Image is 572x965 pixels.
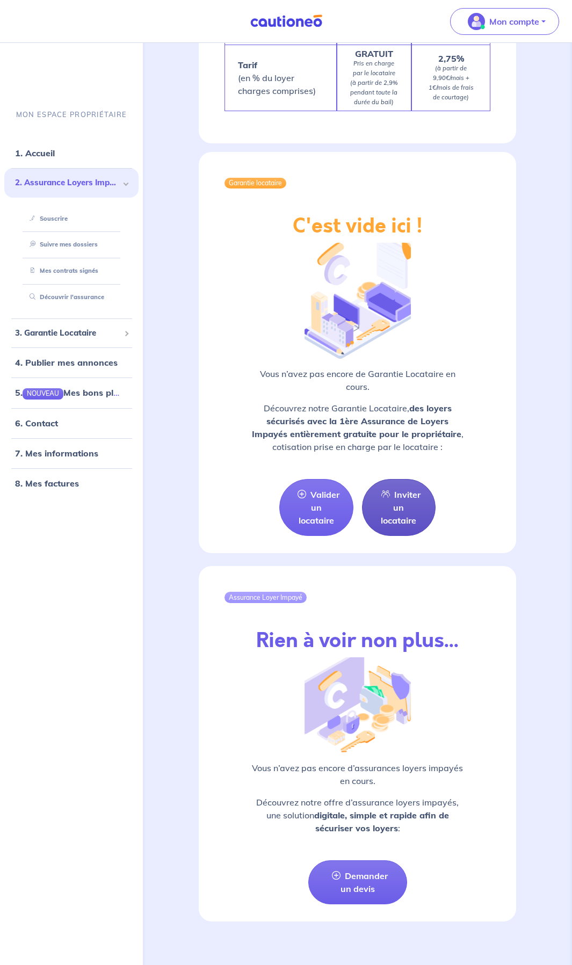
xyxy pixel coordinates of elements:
[225,178,286,188] div: Garantie locataire
[25,267,98,274] a: Mes contrats signés
[246,14,327,28] img: Cautioneo
[450,8,559,35] button: illu_account_valid_menu.svgMon compte
[17,262,126,280] div: Mes contrats signés
[4,168,139,198] div: 2. Assurance Loyers Impayés
[15,417,58,428] a: 6. Contact
[256,629,459,654] h2: Rien à voir non plus...
[238,60,257,70] strong: Tarif
[355,48,393,59] strong: GRATUIT
[15,387,128,398] a: 5.NOUVEAUMes bons plans
[15,477,79,488] a: 8. Mes factures
[17,288,126,306] div: Découvrir l'assurance
[4,323,139,344] div: 3. Garantie Locataire
[225,367,490,393] p: Vous n’avez pas encore de Garantie Locataire en cours.
[429,64,474,101] em: (à partir de 9,90€/mois + 1€/mois de frais de courtage)
[4,142,139,164] div: 1. Accueil
[4,442,139,463] div: 7. Mes informations
[15,177,120,189] span: 2. Assurance Loyers Impayés
[438,53,464,64] strong: 2,75%
[15,148,55,158] a: 1. Accueil
[25,241,98,248] a: Suivre mes dossiers
[225,796,490,835] p: Découvrez notre offre d’assurance loyers impayés, une solution :
[25,293,104,301] a: Découvrir l'assurance
[15,447,98,458] a: 7. Mes informations
[17,236,126,253] div: Suivre mes dossiers
[16,110,127,120] p: MON ESPACE PROPRIÉTAIRE
[350,60,398,106] em: Pris en charge par le locataire (à partir de 2,9% pendant toute la durée du bail)
[279,479,353,536] a: Valider un locataire
[17,209,126,227] div: Souscrire
[314,810,449,833] strong: digitale, simple et rapide afin de sécuriser vos loyers
[225,592,307,603] div: Assurance Loyer Impayé
[225,402,490,453] p: Découvrez notre Garantie Locataire, , cotisation prise en charge par le locataire :
[489,15,539,28] p: Mon compte
[4,412,139,433] div: 6. Contact
[15,327,120,339] span: 3. Garantie Locataire
[252,403,461,439] strong: des loyers sécurisés avec la 1ère Assurance de Loyers Impayés entièrement gratuite pour le propri...
[305,234,411,359] img: illu_empty_gl.png
[25,214,68,222] a: Souscrire
[305,649,411,753] img: illu_empty_gli.png
[225,761,490,787] p: Vous n’avez pas encore d’assurances loyers impayés en cours.
[15,357,118,368] a: 4. Publier mes annonces
[362,479,436,536] a: Inviter un locataire
[4,382,139,403] div: 5.NOUVEAUMes bons plans
[4,472,139,494] div: 8. Mes factures
[468,13,485,30] img: illu_account_valid_menu.svg
[4,352,139,373] div: 4. Publier mes annonces
[238,59,323,97] p: (en % du loyer charges comprises)
[293,214,423,239] h2: C'est vide ici !
[308,860,407,904] a: Demander un devis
